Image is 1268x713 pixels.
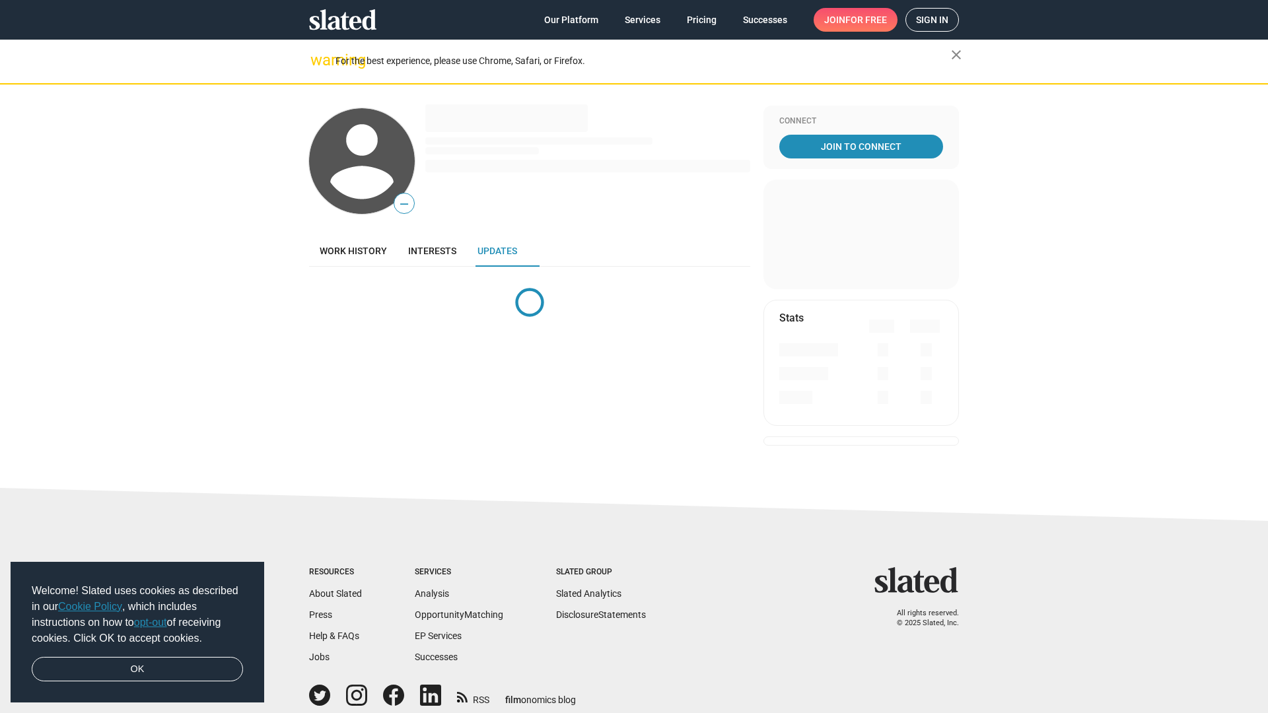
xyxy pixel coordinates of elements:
mat-card-title: Stats [779,311,804,325]
a: RSS [457,686,489,706]
span: Sign in [916,9,948,31]
a: Successes [415,652,458,662]
a: Pricing [676,8,727,32]
a: OpportunityMatching [415,609,503,620]
a: Join To Connect [779,135,943,158]
a: DisclosureStatements [556,609,646,620]
div: Connect [779,116,943,127]
div: Slated Group [556,567,646,578]
mat-icon: warning [310,52,326,68]
a: Help & FAQs [309,630,359,641]
span: Join [824,8,887,32]
a: Joinfor free [814,8,898,32]
a: Work history [309,235,398,267]
a: Successes [732,8,798,32]
a: Sign in [905,8,959,32]
div: Services [415,567,503,578]
a: Jobs [309,652,330,662]
mat-icon: close [948,47,964,63]
a: dismiss cookie message [32,657,243,682]
span: for free [845,8,887,32]
span: — [394,195,414,213]
a: Interests [398,235,467,267]
span: Successes [743,8,787,32]
span: Our Platform [544,8,598,32]
a: Cookie Policy [58,601,122,612]
span: Join To Connect [782,135,940,158]
a: opt-out [134,617,167,628]
span: Work history [320,246,387,256]
div: Resources [309,567,362,578]
div: For the best experience, please use Chrome, Safari, or Firefox. [335,52,951,70]
a: filmonomics blog [505,683,576,706]
a: EP Services [415,630,462,641]
span: Welcome! Slated uses cookies as described in our , which includes instructions on how to of recei... [32,583,243,646]
span: Pricing [687,8,717,32]
p: All rights reserved. © 2025 Slated, Inc. [883,609,959,628]
a: About Slated [309,588,362,599]
span: Interests [408,246,456,256]
a: Updates [467,235,528,267]
span: film [505,695,521,705]
a: Services [614,8,671,32]
a: Slated Analytics [556,588,621,599]
a: Press [309,609,332,620]
a: Analysis [415,588,449,599]
a: Our Platform [534,8,609,32]
span: Updates [477,246,517,256]
span: Services [625,8,660,32]
div: cookieconsent [11,562,264,703]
